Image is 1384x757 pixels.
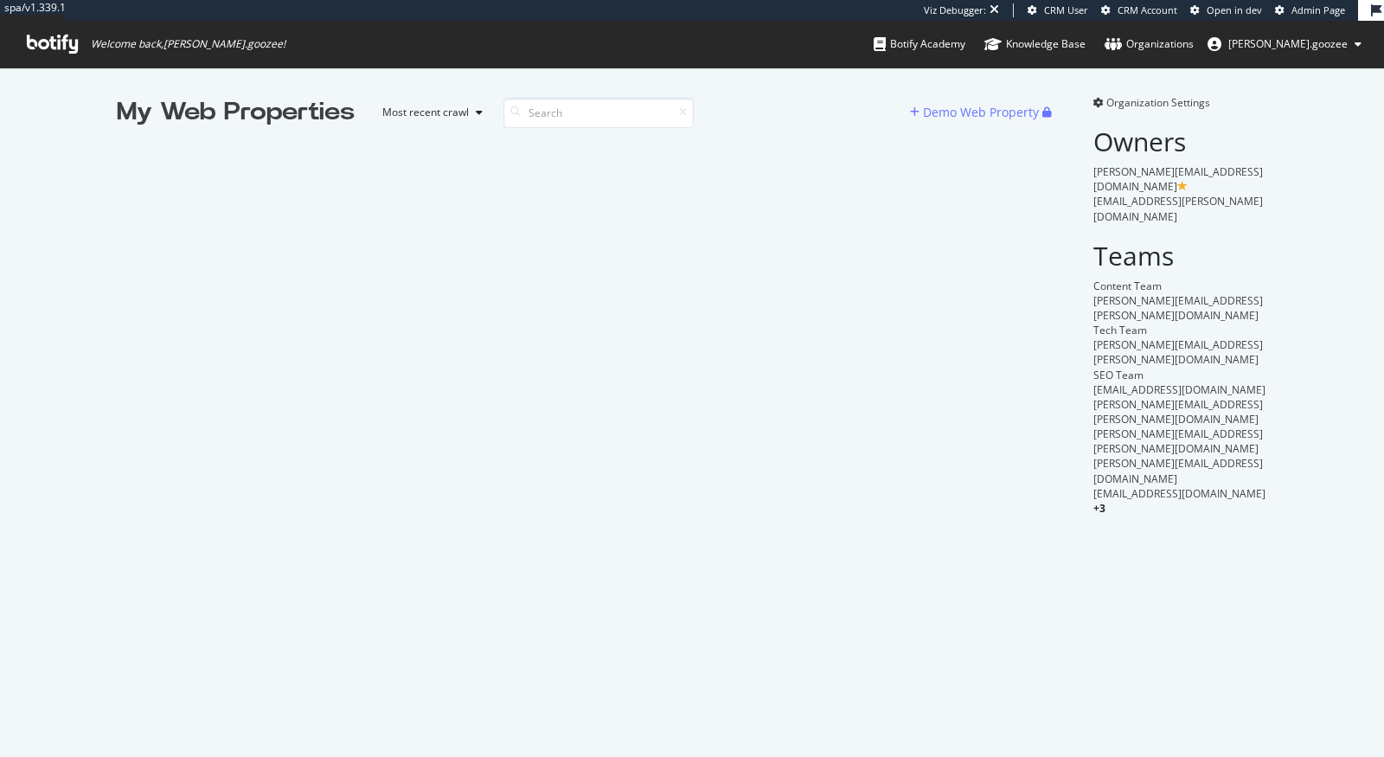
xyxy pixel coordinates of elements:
span: [EMAIL_ADDRESS][DOMAIN_NAME] [1093,382,1265,397]
span: [PERSON_NAME][EMAIL_ADDRESS][PERSON_NAME][DOMAIN_NAME] [1093,337,1263,367]
span: [EMAIL_ADDRESS][PERSON_NAME][DOMAIN_NAME] [1093,194,1263,223]
div: Content Team [1093,279,1267,293]
span: [EMAIL_ADDRESS][DOMAIN_NAME] [1093,486,1265,501]
input: Search [503,98,694,128]
span: [PERSON_NAME][EMAIL_ADDRESS][DOMAIN_NAME] [1093,164,1263,194]
div: Botify Academy [874,35,965,53]
span: [PERSON_NAME][EMAIL_ADDRESS][PERSON_NAME][DOMAIN_NAME] [1093,397,1263,427]
div: Viz Debugger: [924,3,986,17]
a: Knowledge Base [984,21,1086,67]
a: Open in dev [1190,3,1262,17]
div: Knowledge Base [984,35,1086,53]
span: [PERSON_NAME][EMAIL_ADDRESS][DOMAIN_NAME] [1093,456,1263,485]
a: Botify Academy [874,21,965,67]
div: Organizations [1105,35,1194,53]
div: Demo Web Property [923,104,1039,121]
h2: Owners [1093,127,1267,156]
a: CRM User [1028,3,1088,17]
span: + 3 [1093,501,1105,516]
h2: Teams [1093,241,1267,270]
a: Admin Page [1275,3,1345,17]
span: Welcome back, [PERSON_NAME].goozee ! [91,37,285,51]
a: Organizations [1105,21,1194,67]
a: Demo Web Property [910,105,1042,119]
span: Organization Settings [1106,95,1210,110]
span: fred.goozee [1228,36,1348,51]
div: SEO Team [1093,368,1267,382]
span: Open in dev [1207,3,1262,16]
span: CRM Account [1118,3,1177,16]
span: CRM User [1044,3,1088,16]
div: Most recent crawl [382,107,469,118]
div: Tech Team [1093,323,1267,337]
button: Most recent crawl [368,99,490,126]
button: Demo Web Property [910,99,1042,126]
span: Admin Page [1291,3,1345,16]
span: [PERSON_NAME][EMAIL_ADDRESS][PERSON_NAME][DOMAIN_NAME] [1093,427,1263,456]
span: [PERSON_NAME][EMAIL_ADDRESS][PERSON_NAME][DOMAIN_NAME] [1093,293,1263,323]
div: My Web Properties [117,95,355,130]
a: CRM Account [1101,3,1177,17]
button: [PERSON_NAME].goozee [1194,30,1375,58]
